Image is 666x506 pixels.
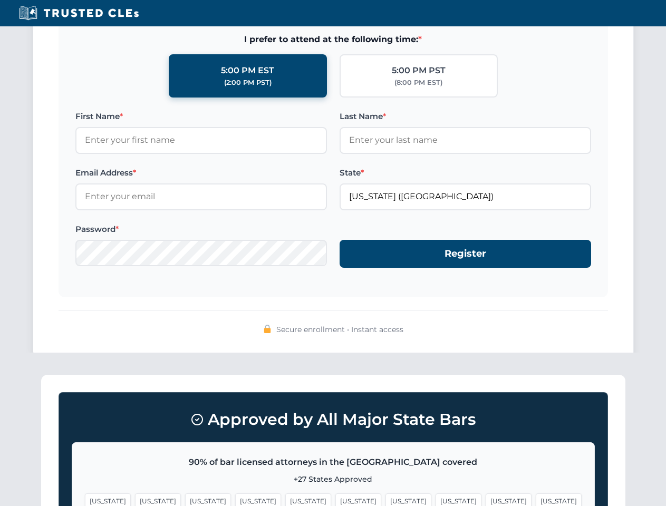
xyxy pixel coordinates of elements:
[75,183,327,210] input: Enter your email
[72,405,595,434] h3: Approved by All Major State Bars
[340,110,591,123] label: Last Name
[221,64,274,77] div: 5:00 PM EST
[340,183,591,210] input: Florida (FL)
[276,324,403,335] span: Secure enrollment • Instant access
[75,127,327,153] input: Enter your first name
[16,5,142,21] img: Trusted CLEs
[340,240,591,268] button: Register
[75,167,327,179] label: Email Address
[392,64,446,77] div: 5:00 PM PST
[75,33,591,46] span: I prefer to attend at the following time:
[340,167,591,179] label: State
[394,77,442,88] div: (8:00 PM EST)
[85,455,582,469] p: 90% of bar licensed attorneys in the [GEOGRAPHIC_DATA] covered
[263,325,272,333] img: 🔒
[75,223,327,236] label: Password
[224,77,272,88] div: (2:00 PM PST)
[340,127,591,153] input: Enter your last name
[75,110,327,123] label: First Name
[85,473,582,485] p: +27 States Approved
